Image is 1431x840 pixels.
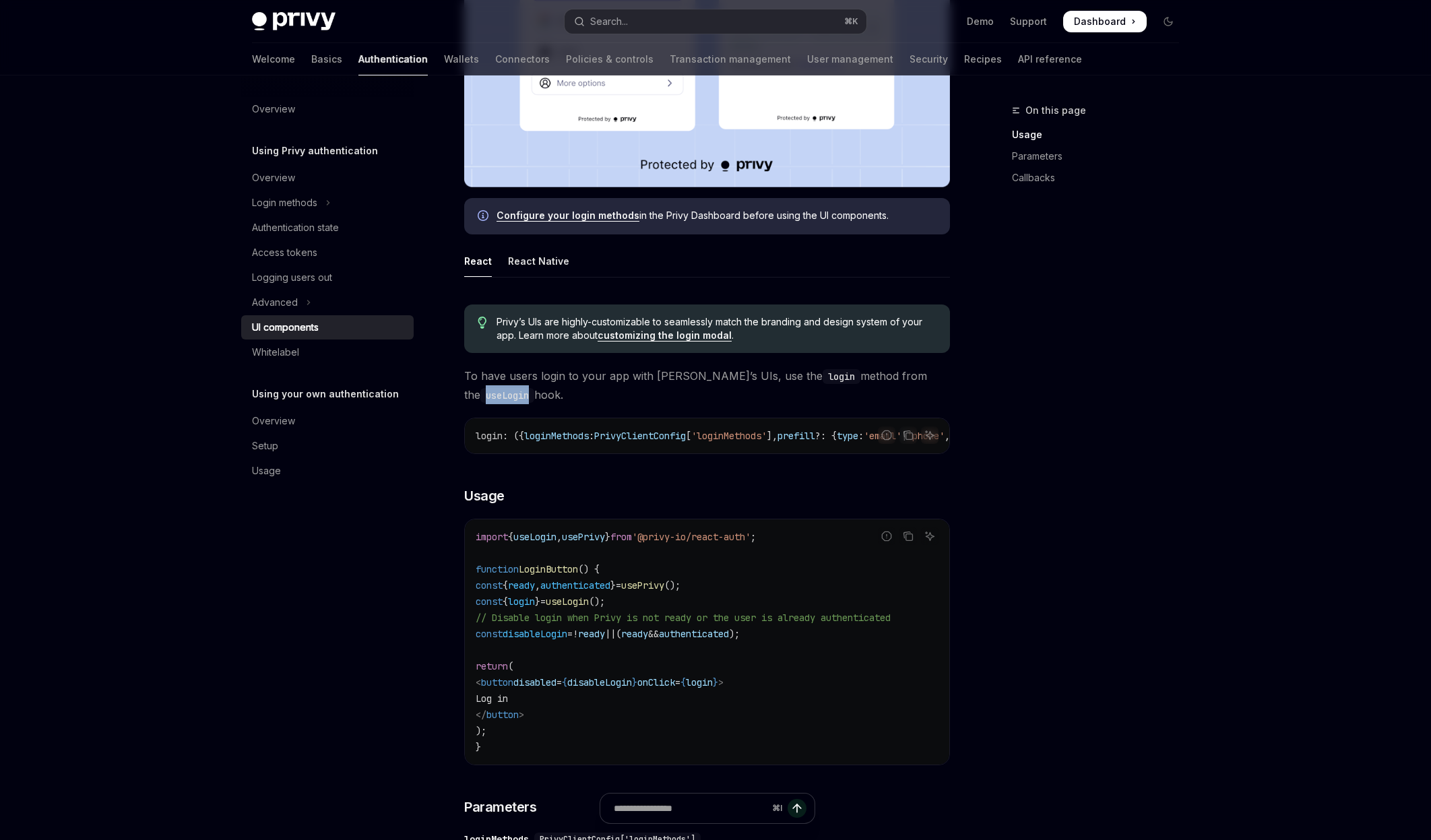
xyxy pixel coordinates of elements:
span: , [945,430,950,442]
span: : [858,430,864,442]
a: Demo [967,15,994,28]
span: login [476,430,503,442]
span: in the Privy Dashboard before using the UI components. [497,209,936,222]
span: Usage [464,486,505,505]
span: ?: { [815,430,837,442]
span: // Disable login when Privy is not ready or the user is already authenticated [476,612,891,624]
span: const [476,628,503,640]
span: LoginButton [519,563,578,575]
a: Recipes [964,43,1002,75]
a: Transaction management [670,43,791,75]
a: Overview [241,97,414,121]
span: = [616,579,621,591]
div: React [464,245,492,277]
span: { [503,595,508,608]
span: usePrivy [562,531,605,543]
span: login [508,595,535,608]
code: useLogin [480,388,534,403]
div: React Native [508,245,569,277]
code: login [823,369,860,384]
div: Setup [252,438,278,454]
button: Toggle Login methods section [241,191,414,215]
div: Whitelabel [252,344,299,360]
a: customizing the login modal [598,329,732,342]
span: (); [589,595,605,608]
a: Configure your login methods [497,209,639,222]
div: Access tokens [252,245,317,261]
span: ! [573,628,578,640]
span: useLogin [513,531,556,543]
button: Toggle Advanced section [241,290,414,315]
a: Policies & controls [566,43,654,75]
span: button [481,676,513,688]
span: '@privy-io/react-auth' [632,531,751,543]
span: = [556,676,562,688]
button: Open search [565,9,866,34]
a: Overview [241,409,414,433]
span: ; [751,531,756,543]
div: Login methods [252,195,317,211]
div: Overview [252,170,295,186]
div: UI components [252,319,319,335]
span: Log in [476,692,508,705]
span: } [632,676,637,688]
span: return [476,660,508,672]
span: { [562,676,567,688]
a: User management [807,43,893,75]
button: Toggle dark mode [1157,11,1179,32]
span: ⌘ K [844,16,858,27]
span: ], [767,430,777,442]
span: 'loginMethods' [691,430,767,442]
span: { [680,676,686,688]
span: function [476,563,519,575]
span: } [610,579,616,591]
span: (); [664,579,680,591]
span: onClick [637,676,675,688]
div: Advanced [252,294,298,311]
span: PrivyClientConfig [594,430,686,442]
span: { [508,531,513,543]
a: Logging users out [241,265,414,290]
span: ready [508,579,535,591]
span: </ [476,709,486,721]
a: Dashboard [1063,11,1147,32]
div: Search... [590,13,628,30]
span: = [567,628,573,640]
span: < [476,676,481,688]
span: > [718,676,724,688]
span: && [648,628,659,640]
span: authenticated [659,628,729,640]
a: Basics [311,43,342,75]
a: Overview [241,166,414,190]
span: const [476,595,503,608]
span: } [476,741,481,753]
span: usePrivy [621,579,664,591]
a: Parameters [1012,146,1190,167]
span: , [535,579,540,591]
a: Access tokens [241,240,414,265]
button: Send message [788,799,806,818]
input: Ask a question... [614,794,767,823]
a: Authentication state [241,216,414,240]
button: Ask AI [921,426,939,444]
a: UI components [241,315,414,340]
span: ( [508,660,513,672]
span: button [486,709,519,721]
span: authenticated [540,579,610,591]
button: Report incorrect code [878,426,895,444]
span: : ({ [503,430,524,442]
h5: Using Privy authentication [252,143,378,159]
a: Welcome [252,43,295,75]
span: On this page [1025,102,1086,119]
span: : [589,430,594,442]
span: loginMethods [524,430,589,442]
span: disabled [513,676,556,688]
a: API reference [1018,43,1082,75]
div: Overview [252,101,295,117]
span: useLogin [546,595,589,608]
span: = [675,676,680,688]
span: const [476,579,503,591]
span: , [556,531,562,543]
span: { [503,579,508,591]
a: Setup [241,434,414,458]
